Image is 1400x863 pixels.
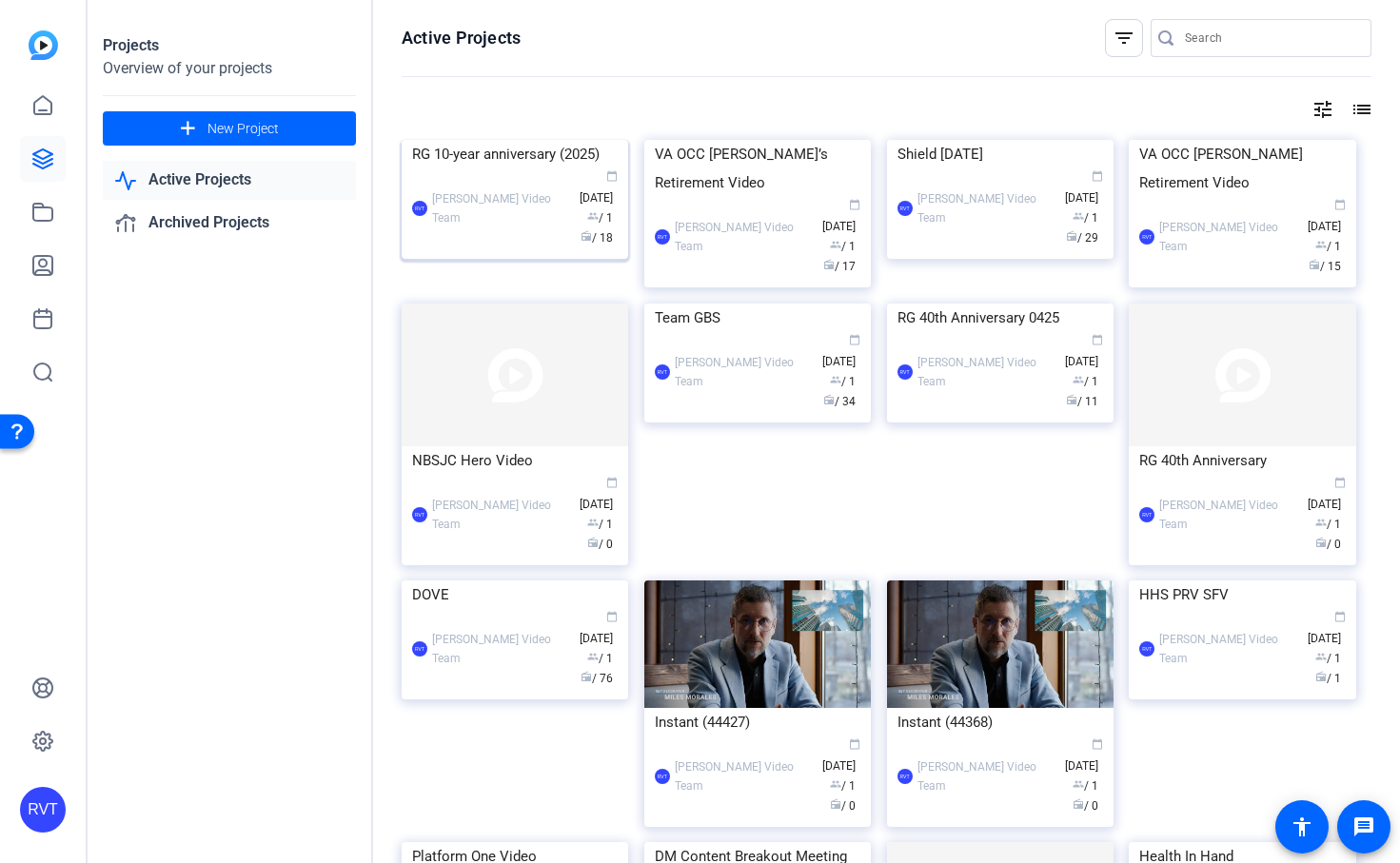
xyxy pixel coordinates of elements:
[1073,211,1098,225] span: / 1
[1334,477,1346,488] span: calendar_today
[1066,395,1098,408] span: / 11
[587,517,599,528] span: group
[830,778,841,790] span: group
[587,211,613,225] span: / 1
[176,117,200,141] mat-icon: add
[917,757,1055,795] div: [PERSON_NAME] Video Team
[1073,779,1098,793] span: / 1
[1073,778,1084,790] span: group
[830,779,856,793] span: / 1
[103,161,356,200] a: Active Projects
[1185,27,1356,49] input: Search
[1315,651,1327,662] span: group
[830,240,856,253] span: / 1
[207,119,279,139] span: New Project
[103,204,356,243] a: Archived Projects
[1352,815,1375,838] mat-icon: message
[1315,240,1341,253] span: / 1
[432,189,570,227] div: [PERSON_NAME] Video Team
[1334,199,1346,210] span: calendar_today
[103,111,356,146] button: New Project
[849,334,860,345] span: calendar_today
[1159,496,1297,534] div: [PERSON_NAME] Video Team
[587,651,599,662] span: group
[1073,375,1098,388] span: / 1
[103,57,356,80] div: Overview of your projects
[1073,210,1084,222] span: group
[897,140,1103,168] div: Shield [DATE]
[830,798,841,810] span: radio
[412,580,618,609] div: DOVE
[581,231,613,245] span: / 18
[1073,798,1084,810] span: radio
[1066,394,1077,405] span: radio
[1092,170,1103,182] span: calendar_today
[20,787,66,833] div: RVT
[1139,229,1154,245] div: RVT
[823,394,835,405] span: radio
[1139,507,1154,522] div: RVT
[103,34,356,57] div: Projects
[655,364,670,380] div: RVT
[1092,334,1103,345] span: calendar_today
[1349,98,1371,121] mat-icon: list
[655,229,670,245] div: RVT
[830,374,841,385] span: group
[1315,652,1341,665] span: / 1
[1139,140,1345,197] div: VA OCC [PERSON_NAME] Retirement Video
[587,210,599,222] span: group
[581,671,592,682] span: radio
[432,630,570,668] div: [PERSON_NAME] Video Team
[1113,27,1135,49] mat-icon: filter_list
[897,364,913,380] div: RVT
[581,230,592,242] span: radio
[1139,580,1345,609] div: HHS PRV SFV
[587,538,613,551] span: / 0
[675,218,813,256] div: [PERSON_NAME] Video Team
[1309,260,1341,273] span: / 15
[1315,672,1341,685] span: / 1
[830,239,841,250] span: group
[1315,518,1341,531] span: / 1
[606,477,618,488] span: calendar_today
[1159,218,1297,256] div: [PERSON_NAME] Video Team
[897,304,1103,332] div: RG 40th Anniversary 0425
[849,738,860,750] span: calendar_today
[412,201,427,216] div: RVT
[432,496,570,534] div: [PERSON_NAME] Video Team
[1092,738,1103,750] span: calendar_today
[823,395,856,408] span: / 34
[1315,538,1341,551] span: / 0
[822,739,860,773] span: [DATE]
[1065,335,1103,368] span: [DATE]
[822,335,860,368] span: [DATE]
[402,27,521,49] h1: Active Projects
[1291,815,1313,838] mat-icon: accessibility
[897,708,1103,736] div: Instant (44368)
[1309,259,1320,270] span: radio
[1066,231,1098,245] span: / 29
[655,769,670,784] div: RVT
[606,170,618,182] span: calendar_today
[675,353,813,391] div: [PERSON_NAME] Video Team
[587,652,613,665] span: / 1
[917,353,1055,391] div: [PERSON_NAME] Video Team
[587,518,613,531] span: / 1
[1065,739,1103,773] span: [DATE]
[412,641,427,657] div: RVT
[29,30,58,60] img: blue-gradient.svg
[655,140,860,197] div: VA OCC [PERSON_NAME]’s Retirement Video
[1315,239,1327,250] span: group
[581,672,613,685] span: / 76
[917,189,1055,227] div: [PERSON_NAME] Video Team
[675,757,813,795] div: [PERSON_NAME] Video Team
[606,611,618,622] span: calendar_today
[830,375,856,388] span: / 1
[830,799,856,813] span: / 0
[587,537,599,548] span: radio
[1315,537,1327,548] span: radio
[1315,517,1327,528] span: group
[1159,630,1297,668] div: [PERSON_NAME] Video Team
[823,259,835,270] span: radio
[1139,641,1154,657] div: RVT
